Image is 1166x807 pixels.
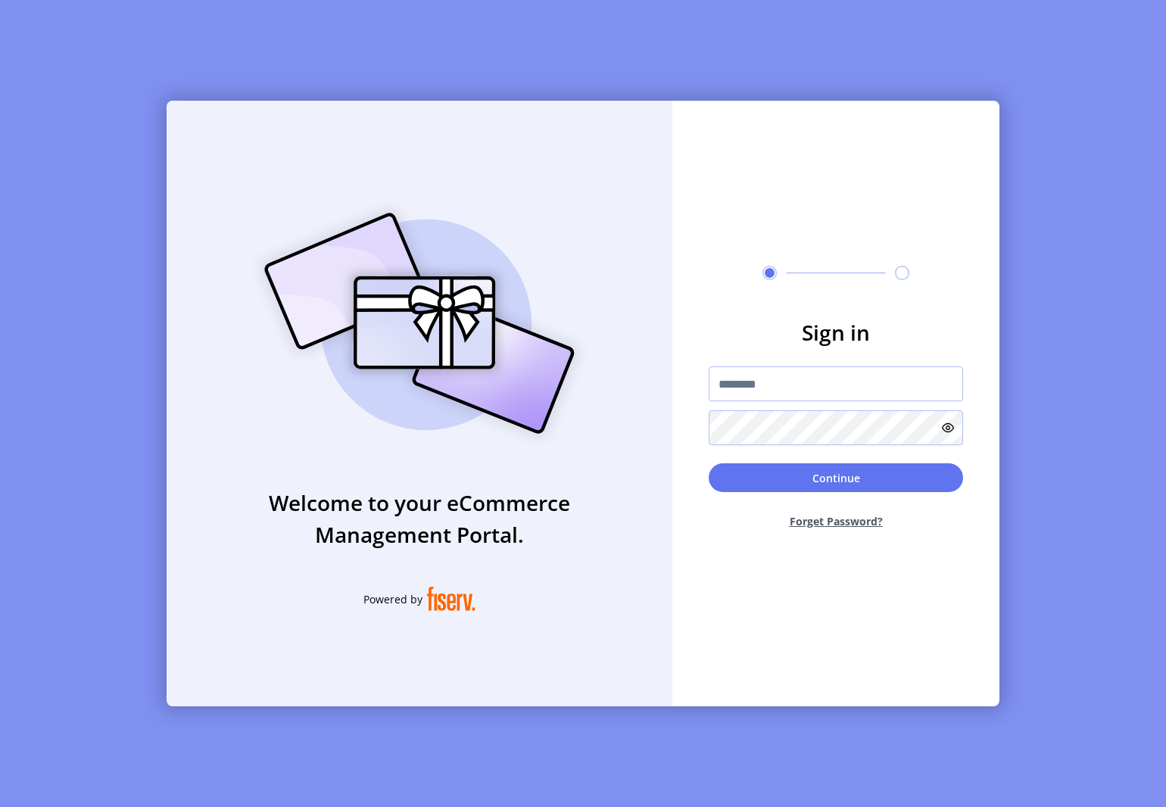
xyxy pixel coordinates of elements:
[709,316,963,348] h3: Sign in
[167,487,672,550] h3: Welcome to your eCommerce Management Portal.
[709,463,963,492] button: Continue
[242,196,597,450] img: card_Illustration.svg
[709,501,963,541] button: Forget Password?
[363,591,422,607] span: Powered by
